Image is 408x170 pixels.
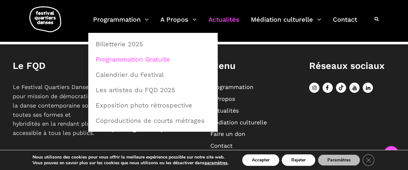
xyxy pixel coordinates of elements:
button: paramètres [205,160,228,166]
img: logo-fqd-med [29,6,61,32]
button: Rejeter [282,154,315,166]
a: A Propos [210,95,235,102]
button: Accepter [242,154,279,166]
a: Programmation [210,84,253,90]
a: Médiation culturelle [210,119,267,126]
a: Faire un don [210,130,245,137]
a: Exposition photo rétrospective [92,98,214,113]
a: Programmation Gratuite [92,52,214,67]
a: Coproductions de courts métrages [92,113,214,128]
a: Médiation culturelle [251,14,321,33]
a: Actualités [210,107,239,114]
a: Billetterie 2025 [92,37,214,51]
h1: Le FQD [13,60,99,71]
p: Le Festival Quartiers Danses a pour mission de démocratiser la danse contemporaine sous toutes se... [13,83,99,138]
a: Les artistes du FQD 2025 [92,83,214,97]
p: Nous utilisons des cookies pour vous offrir la meilleure expérience possible sur notre site web. [33,154,229,160]
a: Calendrier du Festival [92,67,214,82]
p: Vous pouvez en savoir plus sur les cookies que nous utilisons ou les désactiver dans . [33,160,229,166]
a: Contact [210,142,233,149]
h1: Menu [210,60,296,71]
a: A Propos [160,14,197,33]
a: Contact [333,14,357,33]
a: Actualités [208,14,239,33]
button: Paramètres [318,154,360,166]
button: Close GDPR Cookie Banner [363,154,374,166]
h1: Réseaux sociaux [309,60,395,71]
a: Programmation [93,14,149,33]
